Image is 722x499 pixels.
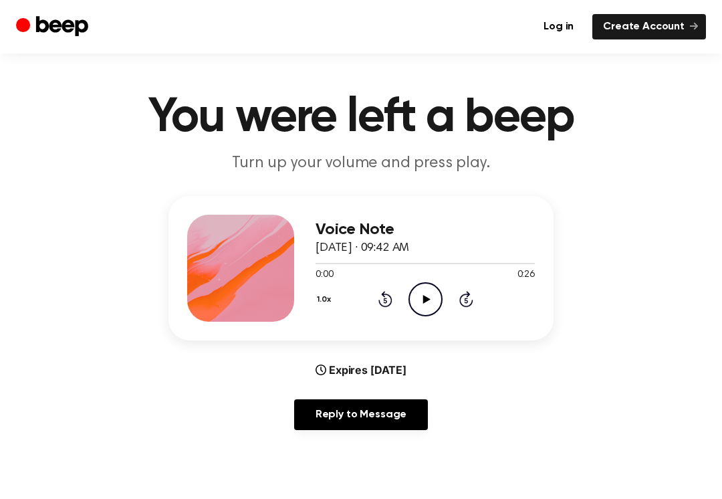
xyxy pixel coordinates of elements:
span: 0:00 [316,268,333,282]
h3: Voice Note [316,221,535,239]
a: Log in [533,14,584,39]
span: [DATE] · 09:42 AM [316,242,409,254]
span: 0:26 [517,268,535,282]
a: Create Account [592,14,706,39]
h1: You were left a beep [19,94,703,142]
p: Turn up your volume and press play. [104,153,618,175]
a: Beep [16,14,92,40]
button: 1.0x [316,288,336,311]
div: Expires [DATE] [316,362,406,378]
a: Reply to Message [294,399,428,430]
